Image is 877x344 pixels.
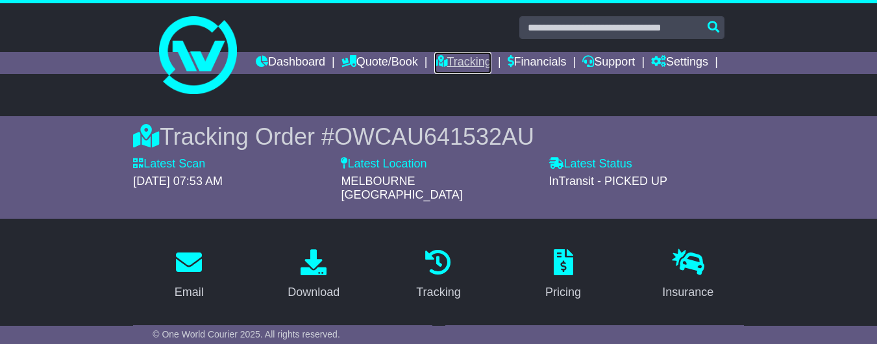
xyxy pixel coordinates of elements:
[279,245,348,306] a: Download
[153,329,340,339] span: © One World Courier 2025. All rights reserved.
[341,52,418,74] a: Quote/Book
[133,123,744,151] div: Tracking Order #
[341,175,462,202] span: MELBOURNE [GEOGRAPHIC_DATA]
[537,245,589,306] a: Pricing
[508,52,567,74] a: Financials
[334,123,534,150] span: OWCAU641532AU
[341,157,426,171] label: Latest Location
[256,52,325,74] a: Dashboard
[133,157,205,171] label: Latest Scan
[545,284,581,301] div: Pricing
[166,245,212,306] a: Email
[654,245,722,306] a: Insurance
[288,284,340,301] div: Download
[662,284,713,301] div: Insurance
[651,52,708,74] a: Settings
[434,52,491,74] a: Tracking
[133,175,223,188] span: [DATE] 07:53 AM
[416,284,460,301] div: Tracking
[582,52,635,74] a: Support
[549,157,632,171] label: Latest Status
[175,284,204,301] div: Email
[549,175,667,188] span: InTransit - PICKED UP
[408,245,469,306] a: Tracking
